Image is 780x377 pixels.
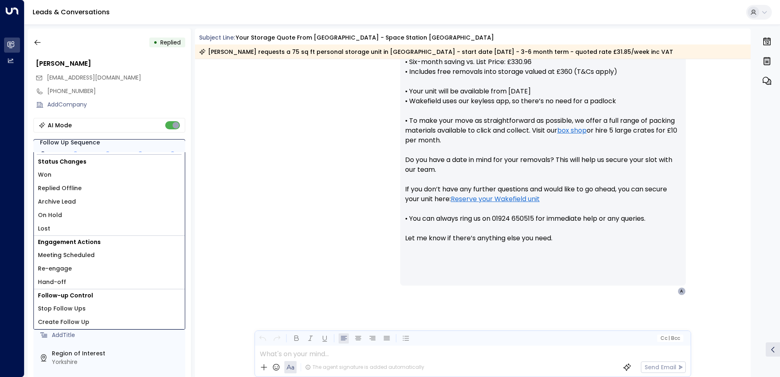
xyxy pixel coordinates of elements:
span: Replied [160,38,181,47]
span: Create Follow Up [38,318,89,326]
span: Lost [38,224,50,233]
button: Redo [272,333,282,344]
button: Cc|Bcc [657,335,683,342]
a: box shop [557,126,587,135]
div: The agent signature is added automatically [305,364,424,371]
div: [PHONE_NUMBER] [47,87,185,95]
span: | [668,335,670,341]
a: Reserve your Wakefield unit [451,194,540,204]
div: [PERSON_NAME] [36,59,185,69]
a: Leads & Conversations [33,7,110,17]
span: Archive Lead [38,197,76,206]
span: Re-engage [38,264,72,273]
p: Hi [PERSON_NAME], Your Quote: • 75 sq ft unit at [GEOGRAPHIC_DATA] • Weekly rate: £31.85 (Inc VAT... [405,8,681,253]
div: Yorkshire [52,358,182,366]
label: Region of Interest [52,349,182,358]
div: AI Mode [48,121,72,129]
span: abbygill837@gmail.com [47,73,141,82]
div: Button group with a nested menu [33,139,185,154]
span: Hand-off [38,278,66,286]
div: • [153,35,157,50]
span: Stop Follow Ups [38,304,86,313]
span: Subject Line: [199,33,235,42]
h1: Engagement Actions [34,236,185,248]
div: Your storage quote from [GEOGRAPHIC_DATA] - Space Station [GEOGRAPHIC_DATA] [236,33,494,42]
span: Won [38,171,51,179]
div: [PERSON_NAME] requests a 75 sq ft personal storage unit in [GEOGRAPHIC_DATA] - start date [DATE] ... [199,48,673,56]
span: [EMAIL_ADDRESS][DOMAIN_NAME] [47,73,141,82]
div: AddCompany [47,100,185,109]
span: On Hold [38,211,62,220]
span: Replied Offline [38,184,82,193]
button: Undo [257,333,268,344]
div: Follow Up Sequence [40,138,179,147]
div: A [678,287,686,295]
h1: Status Changes [34,155,185,168]
h1: Follow-up Control [34,289,185,302]
div: AddTitle [52,331,182,339]
span: Cc Bcc [660,335,680,341]
span: Meeting Scheduled [38,251,95,259]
